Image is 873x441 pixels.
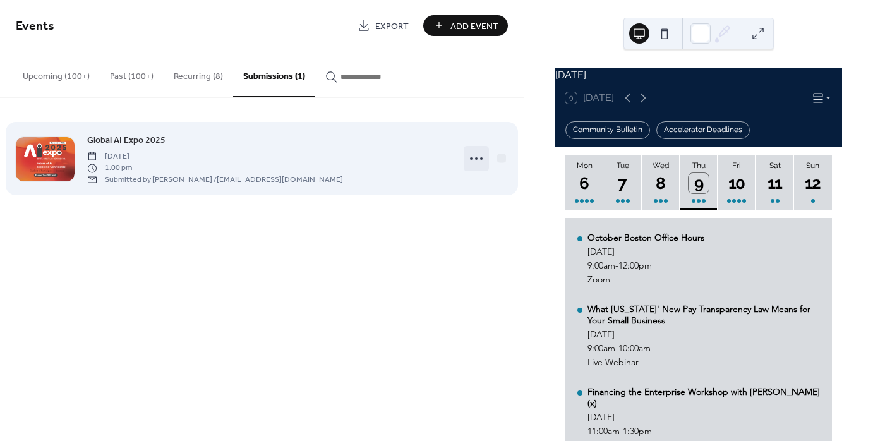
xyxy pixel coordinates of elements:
[615,260,618,271] span: -
[423,15,508,36] button: Add Event
[756,155,793,210] button: Sat11
[623,425,652,437] span: 1:30pm
[587,425,620,437] span: 11:00am
[375,20,409,33] span: Export
[803,173,824,194] div: 12
[87,162,343,174] span: 1:00 pm
[721,161,752,170] div: Fri
[683,161,714,170] div: Thu
[615,342,618,354] span: -
[87,174,343,185] span: Submitted by [PERSON_NAME] / [EMAIL_ADDRESS][DOMAIN_NAME]
[87,133,166,147] a: Global AI Expo 2025
[164,51,233,96] button: Recurring (8)
[233,51,315,97] button: Submissions (1)
[587,274,704,285] div: Zoom
[587,246,704,257] div: [DATE]
[587,329,821,340] div: [DATE]
[764,173,785,194] div: 11
[718,155,756,210] button: Fri10
[587,386,821,409] div: Financing the Enterprise Workshop with [PERSON_NAME](x)
[565,155,603,210] button: Mon6
[642,155,680,210] button: Wed8
[587,260,615,271] span: 9:00am
[759,161,790,170] div: Sat
[555,68,842,83] div: [DATE]
[603,155,641,210] button: Tue7
[689,173,709,194] div: 9
[651,173,671,194] div: 8
[87,134,166,147] span: Global AI Expo 2025
[569,161,599,170] div: Mon
[565,121,650,139] div: Community Bulletin
[646,161,676,170] div: Wed
[618,260,652,271] span: 12:00pm
[794,155,832,210] button: Sun12
[348,15,418,36] a: Export
[87,151,343,162] span: [DATE]
[450,20,498,33] span: Add Event
[618,342,651,354] span: 10:00am
[587,356,821,368] div: Live Webinar
[587,303,821,326] div: What [US_STATE]' New Pay Transparency Law Means for Your Small Business
[680,155,718,210] button: Thu9
[620,425,623,437] span: -
[16,14,54,39] span: Events
[100,51,164,96] button: Past (100+)
[587,342,615,354] span: 9:00am
[587,232,704,243] div: October Boston Office Hours
[13,51,100,96] button: Upcoming (100+)
[656,121,750,139] div: Accelerator Deadlines
[798,161,828,170] div: Sun
[612,173,633,194] div: 7
[587,411,821,423] div: [DATE]
[574,173,595,194] div: 6
[607,161,637,170] div: Tue
[726,173,747,194] div: 10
